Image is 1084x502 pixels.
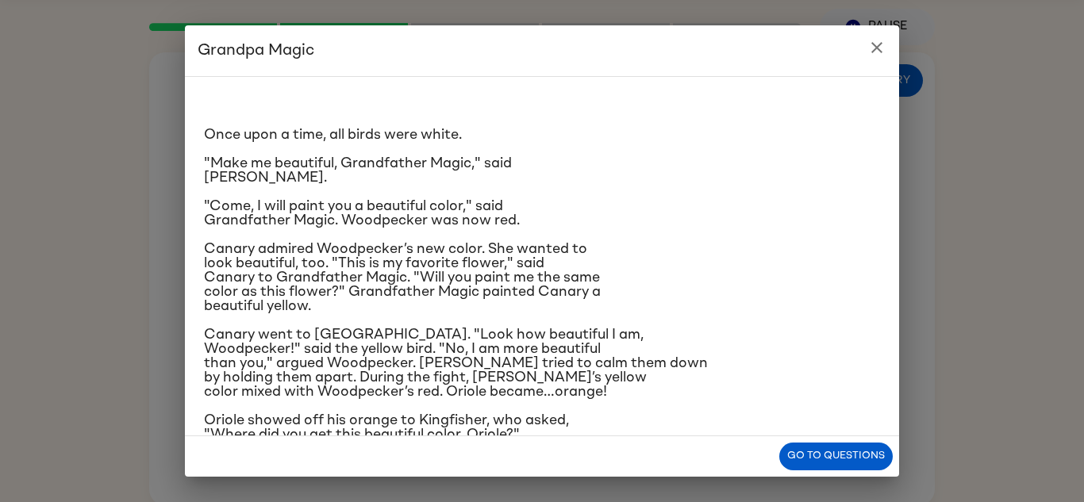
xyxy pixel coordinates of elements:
[861,32,893,63] button: close
[204,328,708,399] span: Canary went to [GEOGRAPHIC_DATA]. "Look how beautiful I am, Woodpecker!" said the yellow bird. "N...
[204,199,520,228] span: "Come, I will paint you a beautiful color," said Grandfather Magic. Woodpecker was now red.
[204,242,601,313] span: Canary admired Woodpecker’s new color. She wanted to look beautiful, too. "This is my favorite fl...
[204,413,569,442] span: Oriole showed off his orange to Kingfisher, who asked, "Where did you get this beautiful color, O...
[779,443,893,470] button: Go to questions
[204,128,462,142] span: Once upon a time, all birds were white.
[185,25,899,76] h2: Grandpa Magic
[204,156,512,185] span: "Make me beautiful, Grandfather Magic," said [PERSON_NAME].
